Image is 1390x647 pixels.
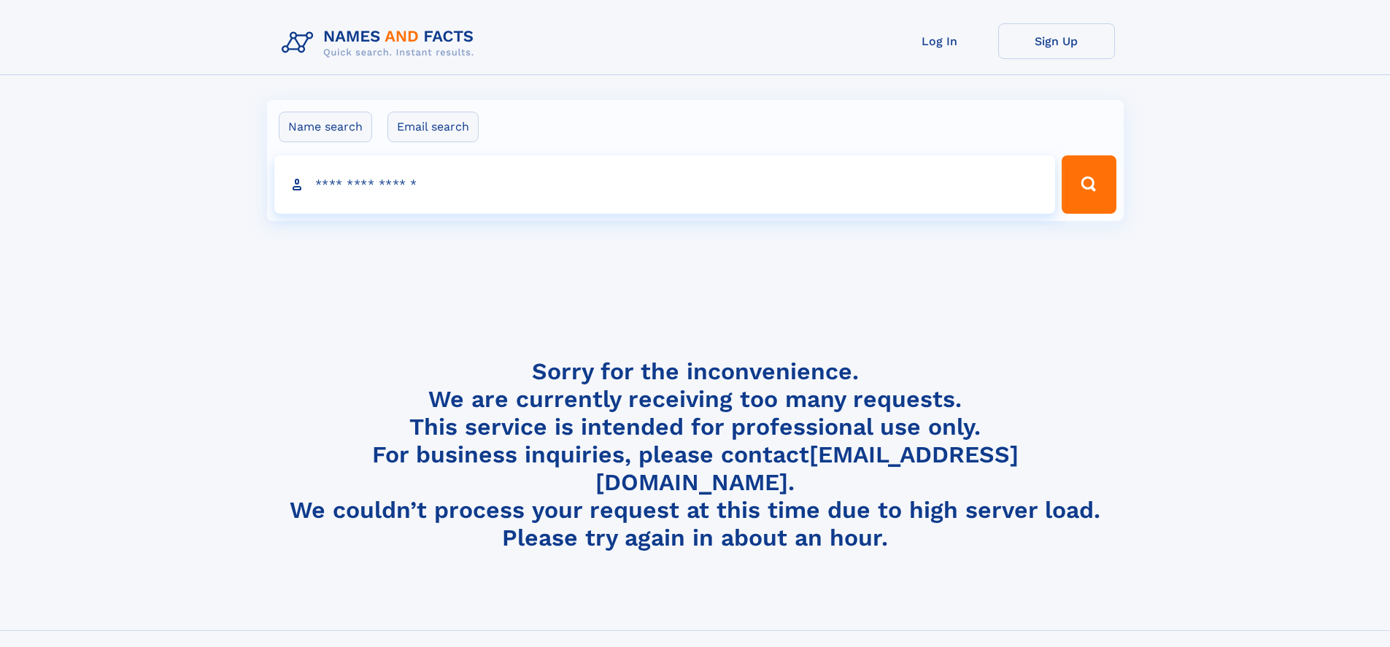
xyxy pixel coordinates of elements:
[274,155,1056,214] input: search input
[276,23,486,63] img: Logo Names and Facts
[1062,155,1116,214] button: Search Button
[595,441,1019,496] a: [EMAIL_ADDRESS][DOMAIN_NAME]
[998,23,1115,59] a: Sign Up
[387,112,479,142] label: Email search
[881,23,998,59] a: Log In
[276,357,1115,552] h4: Sorry for the inconvenience. We are currently receiving too many requests. This service is intend...
[279,112,372,142] label: Name search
